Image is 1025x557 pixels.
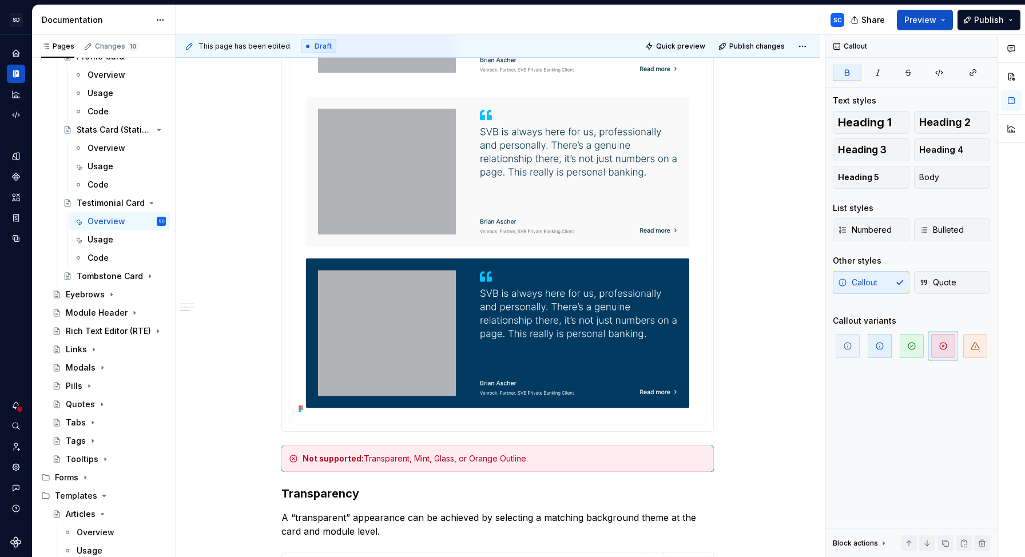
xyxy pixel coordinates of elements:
div: Invite team [7,437,25,456]
a: Usage [69,230,170,249]
div: Stats Card (Statistics) [77,124,152,136]
span: Heading 2 [919,117,971,128]
div: SC [158,216,165,227]
a: Rich Text Editor (RTE) [47,322,170,340]
div: Modals [66,362,96,373]
div: Tooltips [66,453,98,465]
span: Heading 1 [838,117,892,128]
a: Code [69,176,170,194]
a: Modals [47,359,170,377]
a: Tabs [47,413,170,432]
div: Code [88,179,109,190]
div: Overview [88,69,125,81]
button: Share [845,10,892,30]
a: Testimonial Card [58,194,170,212]
div: Text styles [833,95,876,106]
div: Usage [88,234,113,245]
div: Documentation [7,65,25,83]
a: Tombstone Card [58,267,170,285]
strong: Transparency [281,487,359,500]
div: Forms [55,472,78,483]
button: Bulleted [914,218,991,241]
span: Heading 5 [838,172,879,183]
div: Transparent, Mint, Glass, or Orange Outline. [303,453,706,464]
button: SD [2,7,30,32]
a: Usage [69,84,170,102]
a: Pills [47,377,170,395]
button: Publish [958,10,1020,30]
span: Draft [315,42,332,51]
div: Code [88,106,109,117]
a: Code [69,249,170,267]
button: Search ⌘K [7,417,25,435]
button: Heading 5 [833,166,909,189]
div: Data sources [7,229,25,248]
button: Quick preview [642,38,710,54]
div: Block actions [833,539,878,548]
span: Body [919,172,939,183]
button: Numbered [833,218,909,241]
div: Eyebrows [66,289,105,300]
div: Usage [88,161,113,172]
div: Overview [88,142,125,154]
button: Quote [914,271,991,294]
div: Overview [88,216,125,227]
a: Code [69,102,170,121]
div: Contact support [7,479,25,497]
a: Module Header [47,304,170,322]
a: Overview [58,523,170,542]
span: Numbered [838,224,892,236]
div: Quotes [66,399,95,410]
a: Design tokens [7,147,25,165]
a: Analytics [7,85,25,104]
a: Usage [69,157,170,176]
a: Eyebrows [47,285,170,304]
span: Heading 4 [919,144,963,156]
p: A “transparent” appearance can be achieved by selecting a matching background theme at the card a... [281,511,714,538]
button: Preview [897,10,953,30]
div: Other styles [833,255,881,266]
div: Forms [37,468,170,487]
span: Heading 3 [838,144,887,156]
button: Heading 4 [914,138,991,161]
a: OverviewSC [69,212,170,230]
div: SD [9,13,23,27]
div: Usage [77,545,102,556]
a: Settings [7,458,25,476]
a: Storybook stories [7,209,25,227]
a: Overview [69,139,170,157]
div: Tags [66,435,86,447]
div: Home [7,44,25,62]
div: SC [833,15,842,25]
div: Templates [55,490,97,502]
a: Quotes [47,395,170,413]
span: This page has been edited. [198,42,292,51]
div: Documentation [42,14,150,26]
div: Pages [41,42,74,51]
span: Quote [919,277,956,288]
a: Overview [69,66,170,84]
a: Tooltips [47,450,170,468]
div: List styles [833,202,873,214]
div: Templates [37,487,170,505]
a: Components [7,168,25,186]
button: Heading 2 [914,111,991,134]
div: Overview [77,527,114,538]
strong: Not supported: [303,453,364,463]
a: Assets [7,188,25,206]
div: Callout variants [833,315,896,327]
div: Rich Text Editor (RTE) [66,325,151,337]
a: Supernova Logo [10,536,22,548]
span: Bulleted [919,224,964,236]
button: Notifications [7,396,25,415]
button: Publish changes [715,38,790,54]
div: Module Header [66,307,128,319]
button: Heading 1 [833,111,909,134]
a: Links [47,340,170,359]
div: Links [66,344,87,355]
